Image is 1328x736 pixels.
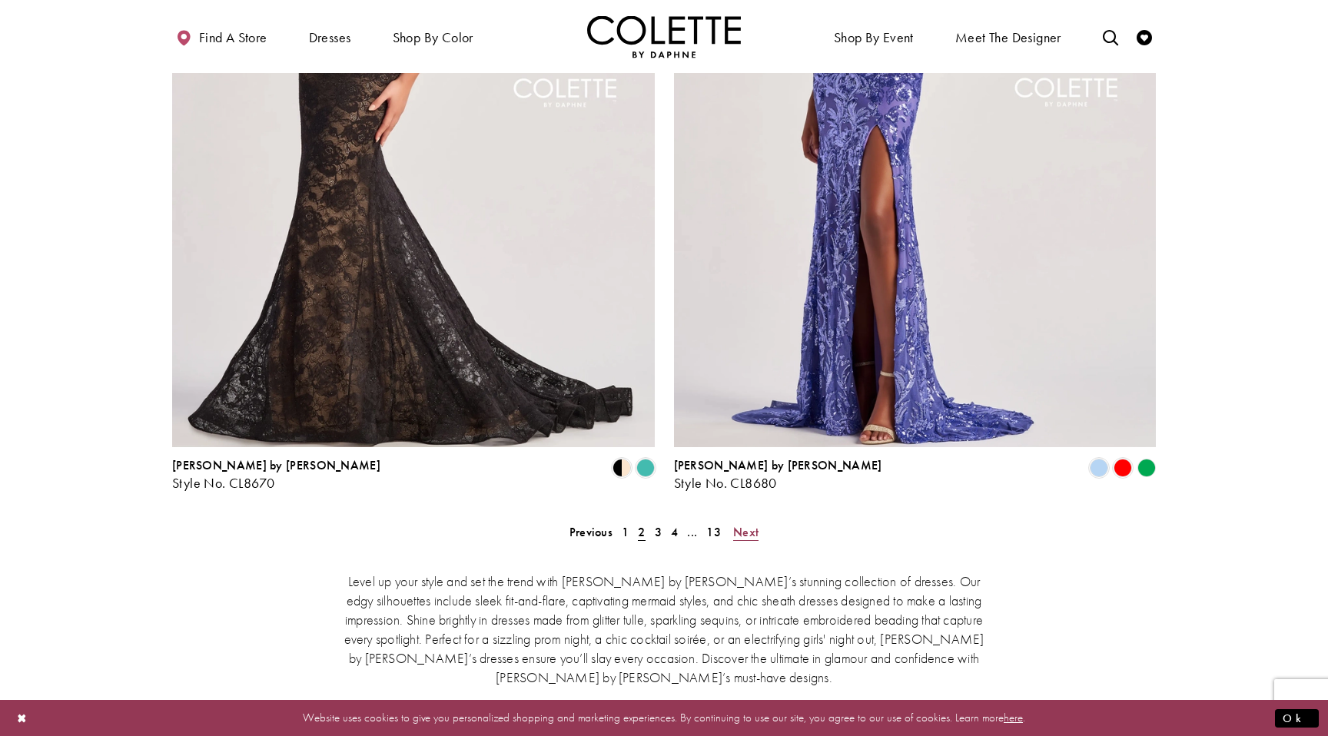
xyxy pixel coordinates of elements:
[172,474,274,492] span: Style No. CL8670
[951,15,1065,58] a: Meet the designer
[622,524,629,540] span: 1
[1133,15,1156,58] a: Check Wishlist
[1099,15,1122,58] a: Toggle search
[172,459,380,491] div: Colette by Daphne Style No. CL8670
[565,521,617,543] a: Prev Page
[650,521,666,543] a: 3
[613,459,631,477] i: Black/Nude
[9,705,35,731] button: Close Dialog
[655,524,662,540] span: 3
[337,572,991,687] p: Level up your style and set the trend with [PERSON_NAME] by [PERSON_NAME]’s stunning collection o...
[636,459,655,477] i: Turquoise
[587,15,741,58] a: Visit Home Page
[674,474,777,492] span: Style No. CL8680
[729,521,763,543] a: Next Page
[674,459,882,491] div: Colette by Daphne Style No. CL8680
[172,457,380,473] span: [PERSON_NAME] by [PERSON_NAME]
[633,521,649,543] span: Current page
[111,708,1217,728] p: Website uses cookies to give you personalized shopping and marketing experiences. By continuing t...
[309,30,351,45] span: Dresses
[702,521,725,543] a: 13
[830,15,918,58] span: Shop By Event
[955,30,1061,45] span: Meet the designer
[617,521,633,543] a: 1
[1114,459,1132,477] i: Red
[733,524,759,540] span: Next
[1090,459,1108,477] i: Periwinkle
[687,524,697,540] span: ...
[671,524,678,540] span: 4
[834,30,914,45] span: Shop By Event
[172,15,271,58] a: Find a store
[305,15,355,58] span: Dresses
[706,524,721,540] span: 13
[587,15,741,58] img: Colette by Daphne
[1004,710,1023,725] a: here
[199,30,267,45] span: Find a store
[682,521,702,543] a: ...
[389,15,477,58] span: Shop by color
[1275,708,1319,728] button: Submit Dialog
[638,524,645,540] span: 2
[569,524,613,540] span: Previous
[666,521,682,543] a: 4
[674,457,882,473] span: [PERSON_NAME] by [PERSON_NAME]
[393,30,473,45] span: Shop by color
[1137,459,1156,477] i: Emerald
